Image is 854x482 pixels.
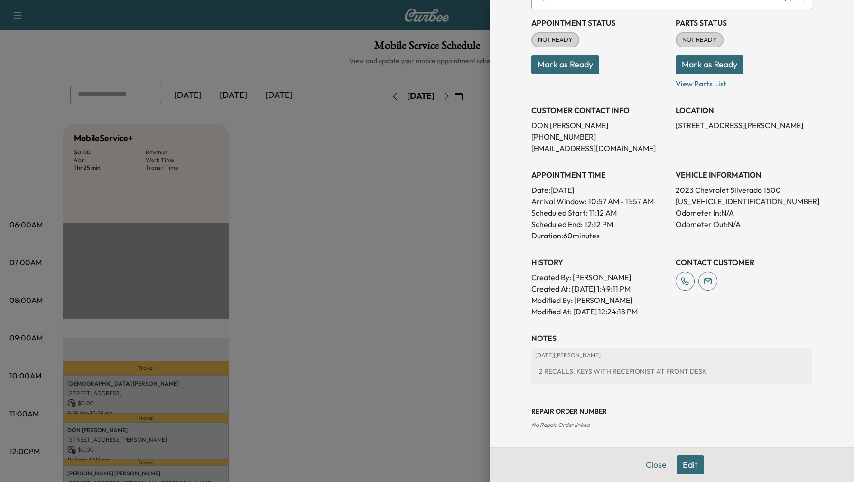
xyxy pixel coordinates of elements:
[535,351,808,359] p: [DATE] | [PERSON_NAME]
[676,256,812,268] h3: CONTACT CUSTOMER
[588,196,654,207] span: 10:57 AM - 11:57 AM
[531,406,812,416] h3: Repair Order number
[531,55,599,74] button: Mark as Ready
[531,17,668,28] h3: Appointment Status
[676,17,812,28] h3: Parts Status
[531,131,668,142] p: [PHONE_NUMBER]
[531,294,668,306] p: Modified By : [PERSON_NAME]
[531,306,668,317] p: Modified At : [DATE] 12:24:18 PM
[676,120,812,131] p: [STREET_ADDRESS][PERSON_NAME]
[677,455,704,474] button: Edit
[532,35,578,45] span: NOT READY
[531,169,668,180] h3: APPOINTMENT TIME
[676,184,812,196] p: 2023 Chevrolet Silverado 1500
[676,196,812,207] p: [US_VEHICLE_IDENTIFICATION_NUMBER]
[676,218,812,230] p: Odometer Out: N/A
[531,218,583,230] p: Scheduled End:
[676,55,743,74] button: Mark as Ready
[531,104,668,116] h3: CUSTOMER CONTACT INFO
[531,256,668,268] h3: History
[531,421,590,428] span: No Repair Order linked
[535,363,808,380] div: 2 RECALLS. KEYS WITH RECEPIONIST AT FRONT DESK
[589,207,617,218] p: 11:12 AM
[677,35,723,45] span: NOT READY
[531,142,668,154] p: [EMAIL_ADDRESS][DOMAIN_NAME]
[676,207,812,218] p: Odometer In: N/A
[676,74,812,89] p: View Parts List
[531,120,668,131] p: DON [PERSON_NAME]
[531,207,587,218] p: Scheduled Start:
[531,196,668,207] p: Arrival Window:
[640,455,673,474] button: Close
[676,169,812,180] h3: VEHICLE INFORMATION
[531,184,668,196] p: Date: [DATE]
[676,104,812,116] h3: LOCATION
[585,218,613,230] p: 12:12 PM
[531,272,668,283] p: Created By : [PERSON_NAME]
[531,283,668,294] p: Created At : [DATE] 1:49:11 PM
[531,332,812,344] h3: NOTES
[531,230,668,241] p: Duration: 60 minutes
